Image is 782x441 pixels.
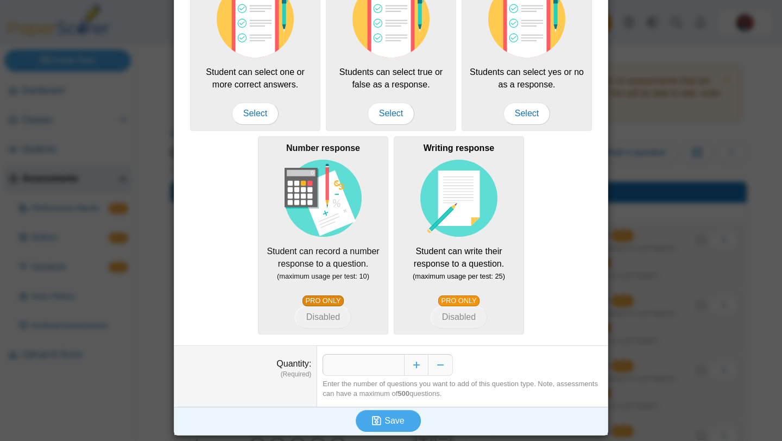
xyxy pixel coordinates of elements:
[442,312,476,322] span: Disabled
[394,136,524,335] div: Student can write their response to a question.
[286,143,360,153] b: Number response
[295,306,351,328] button: Number response Student can record a number response to a question. (maximum usage per test: 10) ...
[404,354,428,376] button: Increase
[424,143,494,153] b: Writing response
[356,410,421,432] button: Save
[368,103,414,124] span: Select
[438,295,480,306] a: PRO ONLY
[503,103,550,124] span: Select
[420,160,497,237] img: item-type-writing-response.svg
[428,354,453,376] button: Decrease
[302,295,344,306] a: PRO ONLY
[398,389,409,398] b: 500
[180,370,311,379] dfn: (Required)
[431,306,487,328] button: Writing response Student can write their response to a question. (maximum usage per test: 25) PRO...
[285,160,362,237] img: item-type-number-response.svg
[258,136,388,335] div: Student can record a number response to a question.
[306,312,340,322] span: Disabled
[232,103,279,124] span: Select
[384,416,404,425] span: Save
[323,379,602,399] div: Enter the number of questions you want to add of this question type. Note, assessments can have a...
[413,272,505,280] small: (maximum usage per test: 25)
[277,272,369,280] small: (maximum usage per test: 10)
[276,359,311,368] label: Quantity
